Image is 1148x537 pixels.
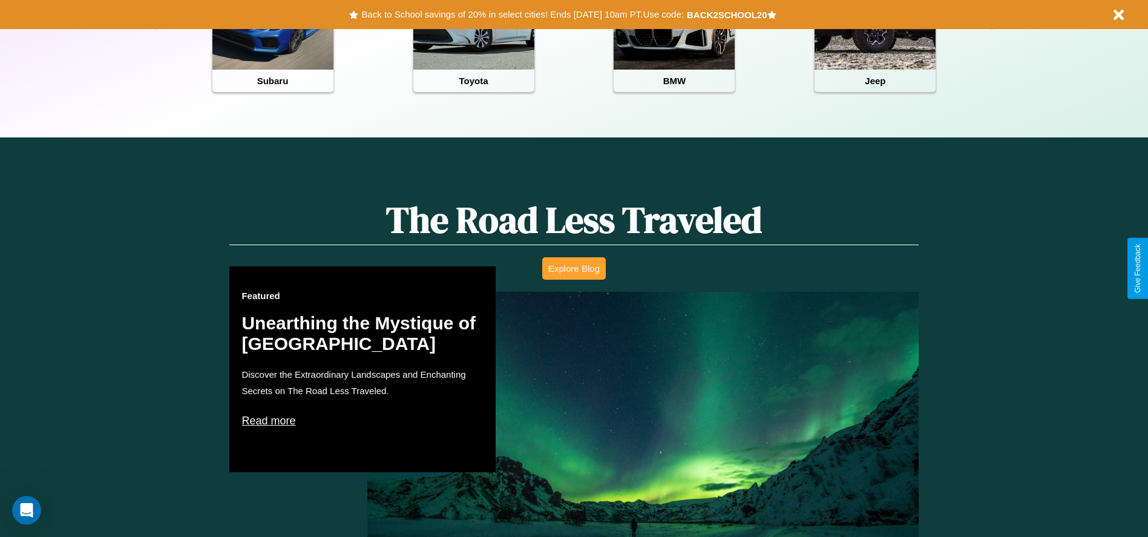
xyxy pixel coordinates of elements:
h2: Unearthing the Mystique of [GEOGRAPHIC_DATA] [241,313,484,354]
button: Back to School savings of 20% in select cities! Ends [DATE] 10am PT.Use code: [358,6,686,23]
h4: Toyota [413,70,534,92]
h1: The Road Less Traveled [229,195,918,245]
div: Give Feedback [1133,244,1142,293]
h3: Featured [241,291,484,301]
p: Read more [241,411,484,430]
button: Explore Blog [542,257,606,280]
iframe: Intercom live chat [12,496,41,525]
h4: BMW [614,70,735,92]
h4: Subaru [212,70,333,92]
b: BACK2SCHOOL20 [687,10,767,20]
p: Discover the Extraordinary Landscapes and Enchanting Secrets on The Road Less Traveled. [241,366,484,399]
h4: Jeep [815,70,936,92]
